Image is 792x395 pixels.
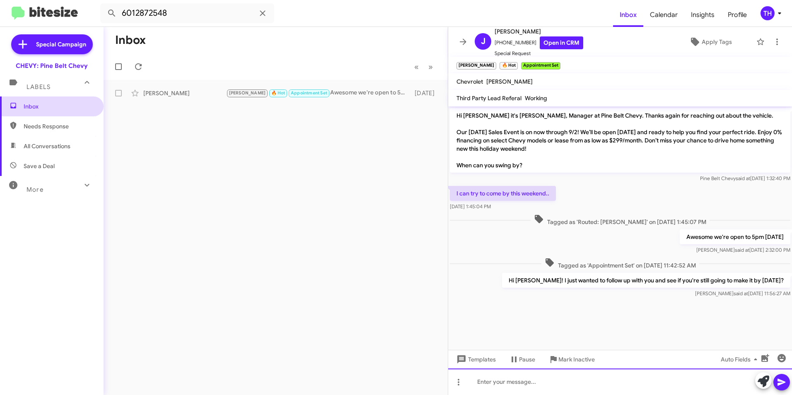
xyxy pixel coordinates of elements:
[761,6,775,20] div: TH
[643,3,684,27] a: Calendar
[450,108,790,173] p: Hi [PERSON_NAME] it's [PERSON_NAME], Manager at Pine Belt Chevy. Thanks again for reaching out ab...
[696,247,790,253] span: [PERSON_NAME] [DATE] 2:32:00 PM
[668,34,752,49] button: Apply Tags
[271,90,285,96] span: 🔥 Hot
[143,89,226,97] div: [PERSON_NAME]
[411,89,441,97] div: [DATE]
[414,62,419,72] span: «
[521,62,560,70] small: Appointment Set
[226,88,411,98] div: Awesome we're open to 5pm [DATE]
[500,62,517,70] small: 🔥 Hot
[16,62,88,70] div: CHEVY: Pine Belt Chevy
[702,34,732,49] span: Apply Tags
[680,229,790,244] p: Awesome we're open to 5pm [DATE]
[456,62,496,70] small: [PERSON_NAME]
[291,90,327,96] span: Appointment Set
[11,34,93,54] a: Special Campaign
[456,94,522,102] span: Third Party Lead Referal
[735,247,749,253] span: said at
[481,35,485,48] span: J
[495,49,583,58] span: Special Request
[721,352,761,367] span: Auto Fields
[753,6,783,20] button: TH
[455,352,496,367] span: Templates
[695,290,790,296] span: [PERSON_NAME] [DATE] 11:56:27 AM
[456,78,483,85] span: Chevrolet
[24,102,94,111] span: Inbox
[229,90,266,96] span: [PERSON_NAME]
[558,352,595,367] span: Mark Inactive
[100,3,274,23] input: Search
[721,3,753,27] a: Profile
[495,36,583,49] span: [PHONE_NUMBER]
[486,78,533,85] span: [PERSON_NAME]
[36,40,86,48] span: Special Campaign
[27,83,51,91] span: Labels
[714,352,767,367] button: Auto Fields
[24,122,94,130] span: Needs Response
[495,26,583,36] span: [PERSON_NAME]
[531,214,710,226] span: Tagged as 'Routed: [PERSON_NAME]' on [DATE] 1:45:07 PM
[24,162,55,170] span: Save a Deal
[542,352,601,367] button: Mark Inactive
[736,175,750,181] span: said at
[700,175,790,181] span: Pine Belt Chevy [DATE] 1:32:40 PM
[428,62,433,72] span: »
[115,34,146,47] h1: Inbox
[525,94,547,102] span: Working
[502,273,790,288] p: Hi [PERSON_NAME]! I just wanted to follow up with you and see if you're still going to make it by...
[27,186,43,193] span: More
[24,142,70,150] span: All Conversations
[540,36,583,49] a: Open in CRM
[684,3,721,27] a: Insights
[450,203,491,210] span: [DATE] 1:45:04 PM
[519,352,535,367] span: Pause
[410,58,438,75] nav: Page navigation example
[541,258,699,270] span: Tagged as 'Appointment Set' on [DATE] 11:42:52 AM
[450,186,556,201] p: I can try to come by this weekend..
[423,58,438,75] button: Next
[613,3,643,27] a: Inbox
[502,352,542,367] button: Pause
[448,352,502,367] button: Templates
[734,290,748,296] span: said at
[409,58,424,75] button: Previous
